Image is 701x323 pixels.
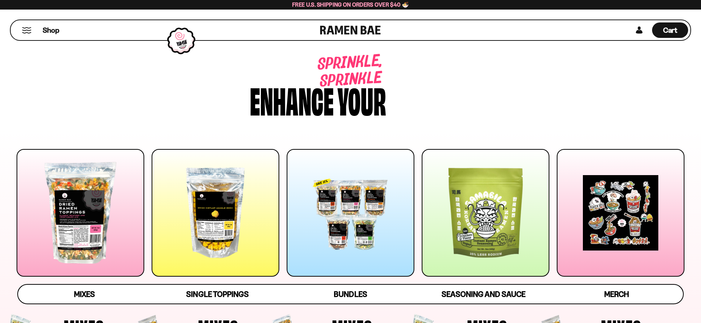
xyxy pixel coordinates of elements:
a: Bundles [284,285,417,304]
div: your [337,82,386,117]
div: Enhance [250,82,334,117]
div: Cart [652,20,688,40]
span: Seasoning and Sauce [442,290,525,299]
a: Merch [550,285,683,304]
span: Mixes [74,290,95,299]
span: Merch [604,290,629,299]
a: Shop [43,22,59,38]
span: Bundles [334,290,367,299]
span: Shop [43,25,59,35]
span: Cart [663,26,677,35]
span: Free U.S. Shipping on Orders over $40 🍜 [292,1,409,8]
button: Mobile Menu Trigger [22,27,32,33]
a: Seasoning and Sauce [417,285,550,304]
a: Mixes [18,285,151,304]
span: Single Toppings [186,290,248,299]
a: Single Toppings [151,285,284,304]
